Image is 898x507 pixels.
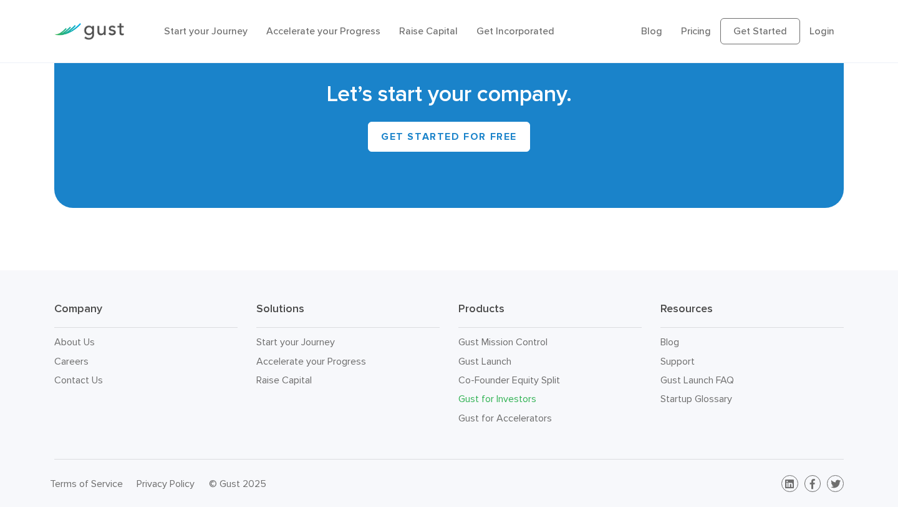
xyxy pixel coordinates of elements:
a: Gust for Investors [458,393,536,405]
a: Get Started [720,18,800,44]
a: Careers [54,355,89,367]
div: © Gust 2025 [209,475,440,493]
a: Gust for Accelerators [458,412,552,424]
a: Pricing [681,25,711,37]
a: Support [660,355,695,367]
h2: Let’s start your company. [73,79,825,109]
a: Co-Founder Equity Split [458,374,560,386]
h3: Solutions [256,302,440,328]
img: Gust Logo [54,23,124,40]
a: Blog [641,25,662,37]
a: Gust Launch FAQ [660,374,734,386]
h3: Resources [660,302,844,328]
a: Privacy Policy [137,478,195,490]
a: About Us [54,336,95,348]
a: Start your Journey [256,336,335,348]
a: Startup Glossary [660,393,732,405]
a: Raise Capital [399,25,458,37]
a: Accelerate your Progress [256,355,366,367]
a: Login [809,25,834,37]
a: Start your Journey [164,25,248,37]
a: Raise Capital [256,374,312,386]
a: Accelerate your Progress [266,25,380,37]
a: Gust Launch [458,355,511,367]
a: Get Started for Free [368,122,530,152]
a: Get Incorporated [476,25,554,37]
a: Blog [660,336,679,348]
h3: Products [458,302,642,328]
a: Gust Mission Control [458,336,548,348]
h3: Company [54,302,238,328]
a: Terms of Service [50,478,123,490]
a: Contact Us [54,374,103,386]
